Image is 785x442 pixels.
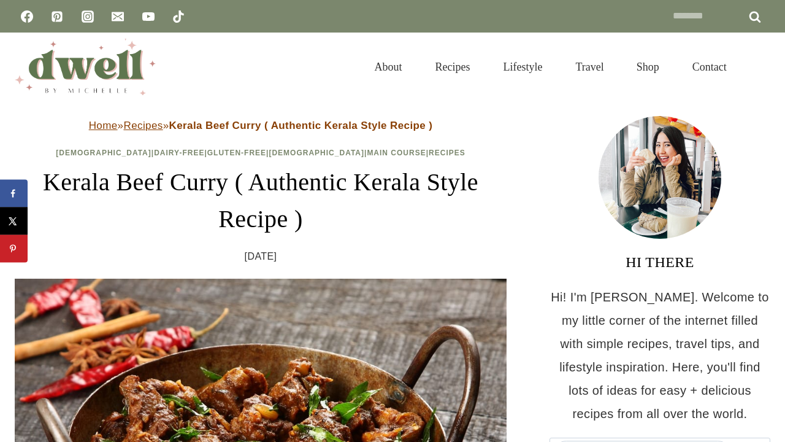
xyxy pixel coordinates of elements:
[56,149,465,157] span: | | | | |
[358,45,743,88] nav: Primary Navigation
[549,285,770,425] p: Hi! I'm [PERSON_NAME]. Welcome to my little corner of the internet filled with simple recipes, tr...
[123,120,163,131] a: Recipes
[56,149,151,157] a: [DEMOGRAPHIC_DATA]
[418,45,486,88] a: Recipes
[89,120,118,131] a: Home
[15,4,39,29] a: Facebook
[89,120,433,131] span: » »
[358,45,418,88] a: About
[620,45,676,88] a: Shop
[245,247,277,266] time: [DATE]
[676,45,743,88] a: Contact
[429,149,465,157] a: Recipes
[136,4,161,29] a: YouTube
[166,4,191,29] a: TikTok
[169,120,433,131] strong: Kerala Beef Curry ( Authentic Kerala Style Recipe )
[559,45,620,88] a: Travel
[45,4,69,29] a: Pinterest
[15,164,507,238] h1: Kerala Beef Curry ( Authentic Kerala Style Recipe )
[749,56,770,77] button: View Search Form
[15,39,156,95] img: DWELL by michelle
[486,45,559,88] a: Lifestyle
[367,149,426,157] a: Main Course
[75,4,100,29] a: Instagram
[269,149,364,157] a: [DEMOGRAPHIC_DATA]
[105,4,130,29] a: Email
[207,149,266,157] a: Gluten-Free
[154,149,204,157] a: Dairy-Free
[549,251,770,273] h3: HI THERE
